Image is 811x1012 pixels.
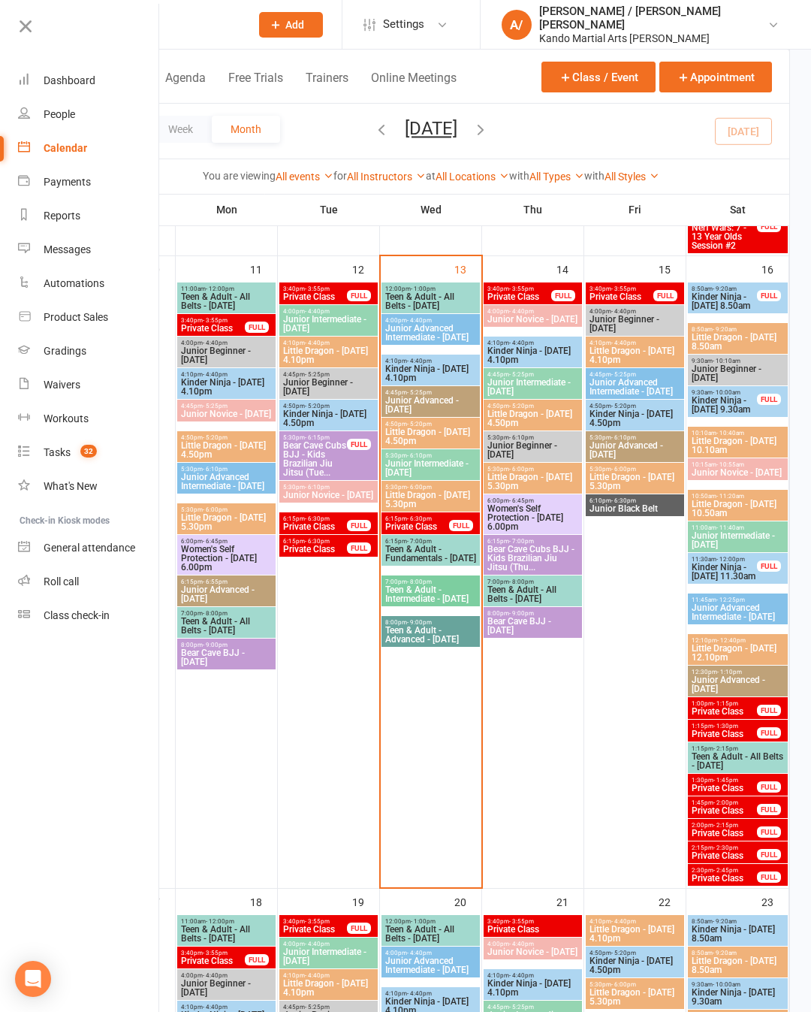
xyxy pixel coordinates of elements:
span: - 6:30pm [407,515,432,522]
span: - 1:45pm [713,777,738,784]
span: - 6:30pm [611,497,636,504]
span: 12:10pm [691,637,785,644]
span: 4:45pm [589,371,681,378]
a: All events [276,171,333,183]
span: 1:00pm [691,700,758,707]
span: 4:10pm [384,358,477,364]
a: Workouts [18,402,160,436]
span: - 1:10pm [717,669,742,675]
span: Little Dragon - [DATE] 5.30pm [589,473,681,491]
span: Junior Novice - [DATE] [487,315,579,324]
div: [PERSON_NAME] / [PERSON_NAME] [PERSON_NAME] [539,5,768,32]
span: Junior Advanced - [DATE] [691,675,785,693]
div: 13 [454,256,481,281]
span: 12:30pm [691,669,785,675]
span: 4:10pm [282,340,375,346]
span: Kinder Ninja - [DATE] 4.10pm [384,364,477,382]
span: Junior Beginner - [DATE] [691,364,785,382]
span: 7:00pm [487,579,579,585]
span: - 6:10pm [407,452,432,459]
span: - 11:40am [716,524,744,531]
span: 7:00pm [384,579,477,585]
a: Tasks 32 [18,436,160,470]
span: 4:45pm [384,389,477,396]
a: Automations [18,267,160,301]
span: Private Class [691,730,758,739]
a: Messages [18,233,160,267]
div: Payments [44,176,91,188]
span: Junior Advanced Intermediate - [DATE] [180,473,273,491]
span: - 3:55pm [305,285,330,292]
span: Private Class [180,324,246,333]
div: FULL [347,439,371,450]
a: Gradings [18,334,160,368]
div: FULL [757,804,781,815]
span: 10:10am [691,430,785,437]
button: Agenda [165,71,206,103]
span: Little Dragon - [DATE] 5.30pm [384,491,477,509]
span: - 6:15pm [305,434,330,441]
span: - 12:00pm [206,285,234,292]
span: Kinder Ninja - [DATE] 11.30am [691,563,758,581]
span: - 12:40pm [717,637,746,644]
span: 5:30pm [180,466,273,473]
span: - 9:20am [713,285,737,292]
span: 11:45am [691,597,785,603]
input: Search... [88,14,240,35]
span: 3:40pm [589,285,654,292]
span: Kinder Ninja - [DATE] 8.50am [691,292,758,310]
div: People [44,108,75,120]
span: Little Dragon - [DATE] 4.50pm [487,409,579,427]
span: 6:00pm [487,497,579,504]
span: Private Class [691,806,758,815]
span: Little Dragon - [DATE] 5.30pm [180,513,273,531]
span: 4:00pm [180,340,273,346]
span: Private Class [487,292,552,301]
button: Month [212,116,280,143]
div: 16 [761,256,788,281]
a: What's New [18,470,160,503]
div: FULL [757,781,781,793]
span: 6:10pm [589,497,681,504]
div: Tasks [44,446,71,458]
div: 15 [659,256,686,281]
span: Little Dragon - [DATE] 5.30pm [487,473,579,491]
span: 6:15pm [384,538,477,545]
strong: for [333,170,347,182]
span: Junior Intermediate - [DATE] [487,378,579,396]
span: - 4:40pm [407,317,432,324]
div: Calendar [44,142,87,154]
span: 8:00pm [180,642,273,648]
span: Bear Cave BJJ - [DATE] [180,648,273,666]
span: 32 [80,445,97,458]
span: Add [285,19,304,31]
div: FULL [757,705,781,716]
span: - 9:00pm [407,619,432,626]
span: 8:50am [691,326,785,333]
span: - 6:10pm [509,434,534,441]
div: Automations [44,277,104,289]
span: 8:00pm [487,610,579,617]
span: - 1:00pm [411,285,436,292]
span: - 2:15pm [713,745,738,752]
span: - 6:10pm [611,434,636,441]
span: 8:00pm [384,619,477,626]
span: - 4:40pm [611,308,636,315]
span: Teen & Adult - All Belts - [DATE] [384,292,477,310]
span: 3:40pm [487,285,552,292]
span: 4:50pm [487,403,579,409]
span: Kinder Ninja - [DATE] 4.10pm [180,378,273,396]
span: 6:15pm [384,515,450,522]
span: Junior Intermediate - [DATE] [282,315,375,333]
div: Workouts [44,412,89,424]
span: - 10:00am [713,389,740,396]
div: FULL [757,290,781,301]
span: Junior Novice - [DATE] [282,491,375,500]
span: - 4:40pm [611,340,636,346]
span: Little Dragon - [DATE] 4.10pm [282,346,375,364]
span: Junior Advanced Intermediate - [DATE] [589,378,681,396]
span: 4:50pm [384,421,477,427]
span: 5:30pm [589,466,681,473]
div: Roll call [44,575,79,588]
div: FULL [245,322,269,333]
